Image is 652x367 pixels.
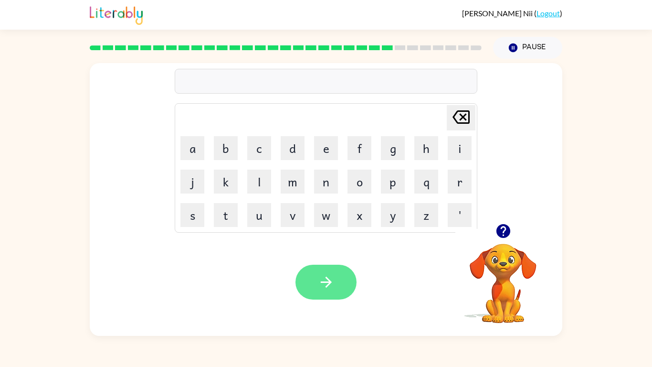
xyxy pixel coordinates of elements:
[180,170,204,194] button: j
[448,170,472,194] button: r
[90,4,143,25] img: Literably
[180,136,204,160] button: a
[281,203,305,227] button: v
[281,136,305,160] button: d
[414,203,438,227] button: z
[347,170,371,194] button: o
[247,170,271,194] button: l
[462,9,534,18] span: [PERSON_NAME] Nii
[448,203,472,227] button: '
[381,203,405,227] button: y
[214,170,238,194] button: k
[180,203,204,227] button: s
[381,136,405,160] button: g
[414,136,438,160] button: h
[314,170,338,194] button: n
[247,203,271,227] button: u
[214,203,238,227] button: t
[347,203,371,227] button: x
[314,136,338,160] button: e
[281,170,305,194] button: m
[536,9,560,18] a: Logout
[247,136,271,160] button: c
[381,170,405,194] button: p
[314,203,338,227] button: w
[462,9,562,18] div: ( )
[493,37,562,59] button: Pause
[214,136,238,160] button: b
[455,229,551,324] video: Your browser must support playing .mp4 files to use Literably. Please try using another browser.
[347,136,371,160] button: f
[448,136,472,160] button: i
[414,170,438,194] button: q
